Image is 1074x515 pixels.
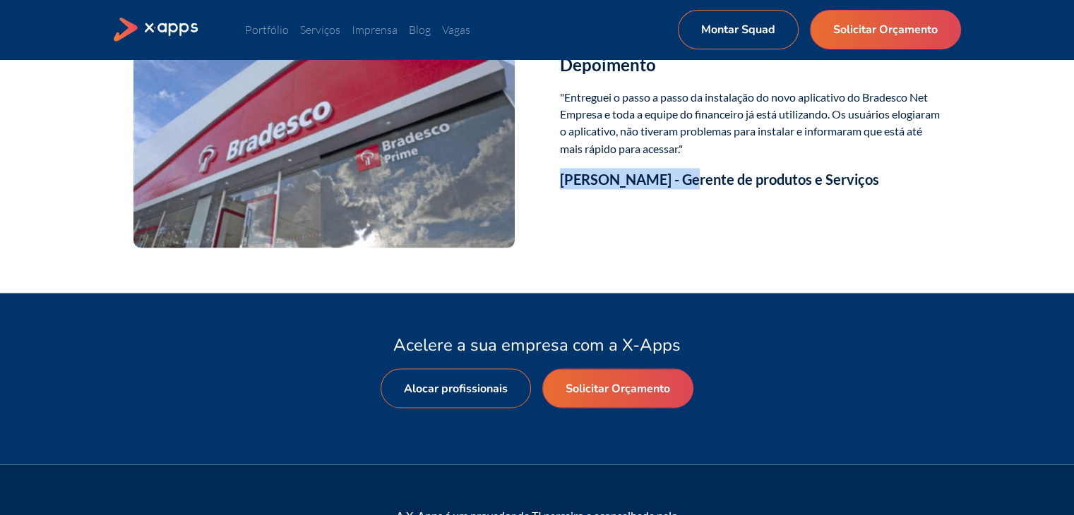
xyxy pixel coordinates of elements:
a: Blog [409,23,431,37]
h2: Depoimento [560,52,941,78]
h4: Acelere a sua empresa com a X-Apps [114,335,961,354]
a: Montar Squad [678,10,799,49]
a: Solicitar Orçamento [810,10,961,49]
h3: [PERSON_NAME] - Gerente de produtos e Serviços [560,168,941,189]
a: Alocar profissionais [381,368,531,408]
a: Serviços [300,23,340,37]
a: Vagas [442,23,470,37]
a: Solicitar Orçamento [542,368,693,408]
a: Imprensa [352,23,398,37]
a: Portfólio [245,23,289,37]
p: "Entreguei o passo a passo da instalação do novo aplicativo do Bradesco Net Empresa e toda a equi... [560,89,941,157]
